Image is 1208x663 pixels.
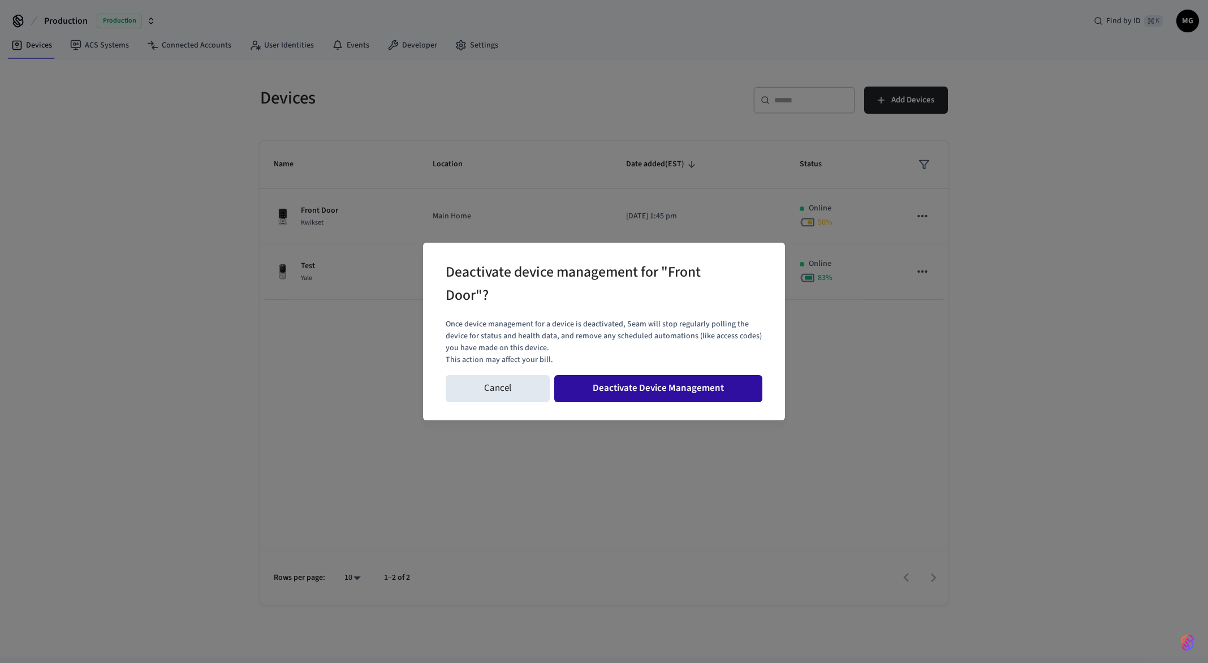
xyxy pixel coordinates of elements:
h2: Deactivate device management for "Front Door"? [446,256,731,314]
img: SeamLogoGradient.69752ec5.svg [1181,634,1194,652]
p: This action may affect your bill. [446,354,762,366]
button: Cancel [446,375,550,402]
button: Deactivate Device Management [554,375,762,402]
p: Once device management for a device is deactivated, Seam will stop regularly polling the device f... [446,318,762,354]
